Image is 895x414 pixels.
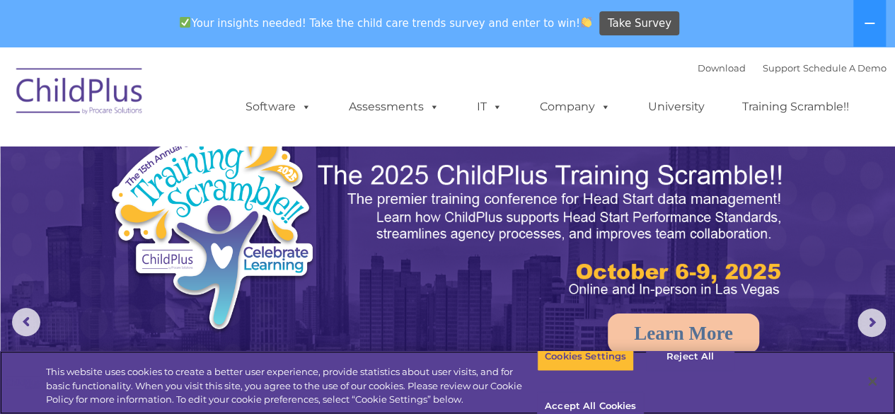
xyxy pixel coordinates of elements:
[231,93,325,121] a: Software
[581,17,591,28] img: 👏
[46,365,537,407] div: This website uses cookies to create a better user experience, provide statistics about user visit...
[537,342,634,372] button: Cookies Settings
[634,93,719,121] a: University
[174,9,598,37] span: Your insights needed! Take the child care trends survey and enter to win!
[608,11,671,36] span: Take Survey
[646,342,734,372] button: Reject All
[197,151,257,162] span: Phone number
[463,93,516,121] a: IT
[599,11,679,36] a: Take Survey
[335,93,454,121] a: Assessments
[857,366,888,397] button: Close
[728,93,863,121] a: Training Scramble!!
[698,62,746,74] a: Download
[763,62,800,74] a: Support
[180,17,190,28] img: ✅
[526,93,625,121] a: Company
[803,62,887,74] a: Schedule A Demo
[608,314,759,353] a: Learn More
[698,62,887,74] font: |
[9,58,151,129] img: ChildPlus by Procare Solutions
[197,93,240,104] span: Last name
